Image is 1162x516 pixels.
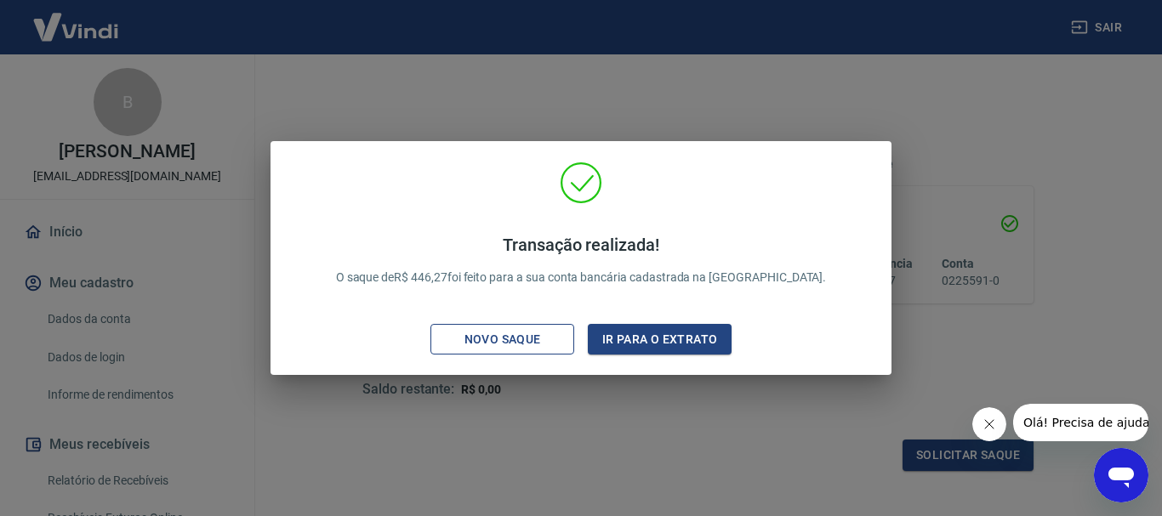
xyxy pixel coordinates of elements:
iframe: Fechar mensagem [972,407,1006,441]
iframe: Mensagem da empresa [1013,404,1148,441]
iframe: Botão para abrir a janela de mensagens [1094,448,1148,502]
button: Ir para o extrato [588,324,732,355]
p: O saque de R$ 446,27 foi feito para a sua conta bancária cadastrada na [GEOGRAPHIC_DATA]. [336,235,827,286]
button: Novo saque [430,324,574,355]
span: Olá! Precisa de ajuda? [10,12,143,26]
h4: Transação realizada! [336,235,827,255]
div: Novo saque [444,329,561,350]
